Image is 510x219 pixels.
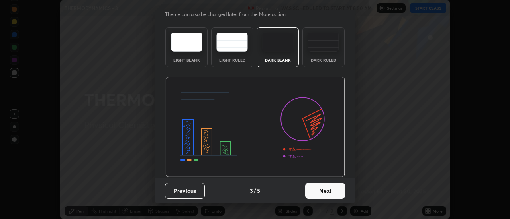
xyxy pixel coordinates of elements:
h4: 3 [250,186,253,195]
p: Theme can also be changed later from the More option [165,11,294,18]
div: Dark Ruled [308,58,339,62]
img: lightTheme.e5ed3b09.svg [171,33,202,52]
img: darkThemeBanner.d06ce4a2.svg [165,77,345,178]
img: lightRuledTheme.5fabf969.svg [216,33,248,52]
div: Light Ruled [216,58,248,62]
h4: / [254,186,256,195]
button: Next [305,183,345,199]
div: Dark Blank [262,58,294,62]
h4: 5 [257,186,260,195]
img: darkRuledTheme.de295e13.svg [308,33,339,52]
div: Light Blank [171,58,202,62]
img: darkTheme.f0cc69e5.svg [262,33,294,52]
button: Previous [165,183,205,199]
